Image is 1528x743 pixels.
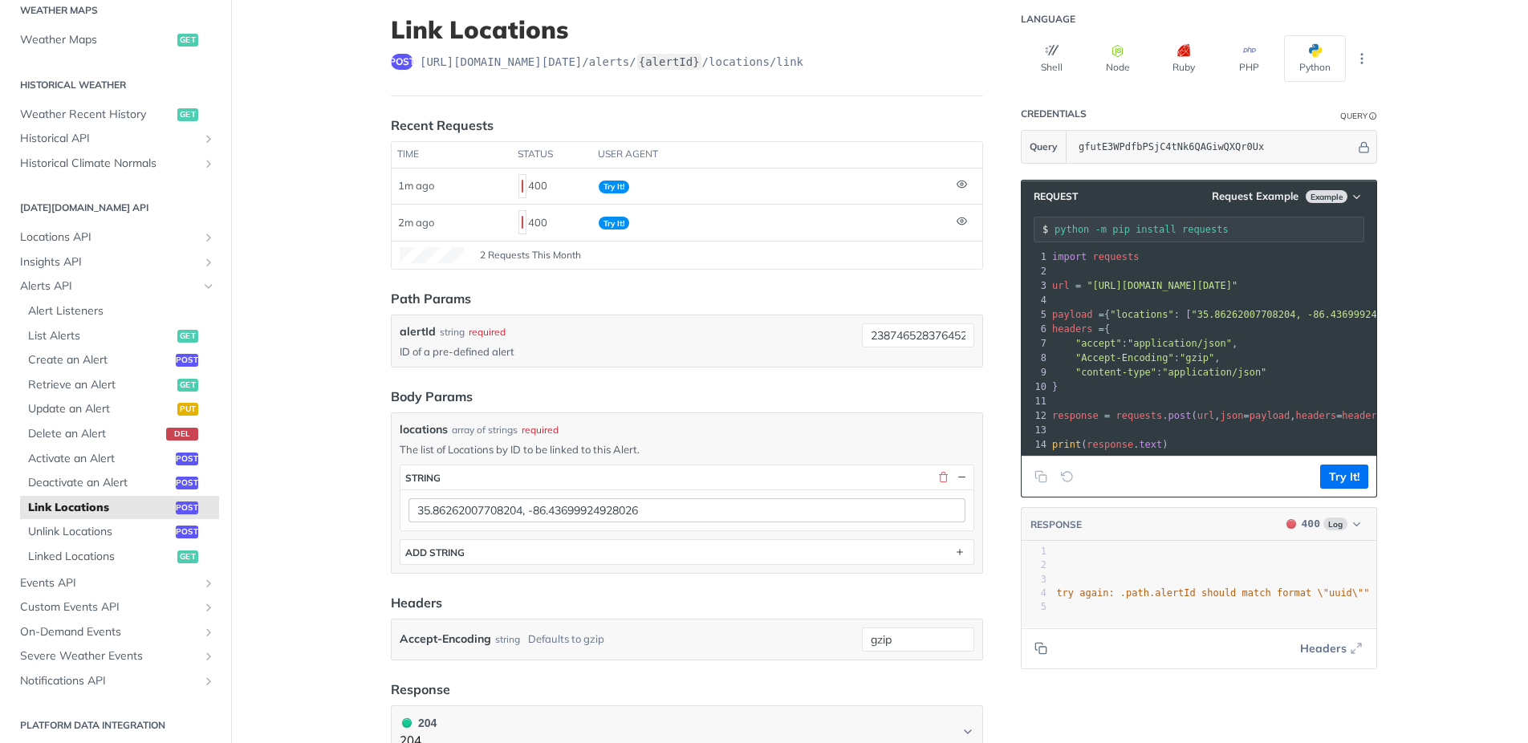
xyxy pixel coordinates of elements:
[1342,410,1383,421] span: headers
[1197,410,1215,421] span: url
[1052,323,1110,335] span: {
[1244,410,1250,421] span: =
[20,299,219,323] a: Alert Listeners
[1302,518,1320,530] span: 400
[177,550,198,563] span: get
[1340,110,1377,122] div: QueryInformation
[20,156,198,172] span: Historical Climate Normals
[1052,410,1388,421] span: . ( , , )
[166,428,198,441] span: del
[392,142,512,168] th: time
[202,601,215,614] button: Show subpages for Custom Events API
[400,421,448,438] span: locations
[1052,439,1168,450] span: ( . )
[176,501,198,514] span: post
[20,278,198,294] span: Alerts API
[1055,224,1363,235] input: Request instructions
[1336,410,1342,421] span: =
[28,524,172,540] span: Unlink Locations
[391,116,494,135] div: Recent Requests
[20,599,198,615] span: Custom Events API
[637,54,701,70] label: {alertId}
[1075,352,1174,363] span: "Accept-Encoding"
[12,201,219,215] h2: [DATE][DOMAIN_NAME] API
[391,54,413,70] span: post
[400,714,437,732] div: 204
[1022,437,1049,452] div: 14
[1022,408,1049,423] div: 12
[20,324,219,348] a: List Alertsget
[1340,110,1367,122] div: Query
[400,247,464,263] canvas: Line Graph
[12,103,219,127] a: Weather Recent Historyget
[1022,423,1049,437] div: 13
[522,423,559,437] div: required
[1075,338,1122,349] span: "accept"
[1022,264,1049,278] div: 2
[176,477,198,489] span: post
[28,451,172,467] span: Activate an Alert
[1021,108,1087,120] div: Credentials
[28,328,173,344] span: List Alerts
[1022,293,1049,307] div: 4
[12,274,219,298] a: Alerts APIHide subpages for Alerts API
[202,675,215,688] button: Show subpages for Notifications API
[202,157,215,170] button: Show subpages for Historical Climate Normals
[1071,131,1355,163] input: apikey
[1110,309,1173,320] span: "locations"
[599,217,629,229] span: Try It!
[1180,352,1214,363] span: "gzip"
[1052,323,1093,335] span: headers
[400,465,973,489] button: string
[1021,13,1075,26] div: Language
[1022,322,1049,336] div: 6
[391,289,471,308] div: Path Params
[177,403,198,416] span: put
[20,520,219,544] a: Unlink Locationspost
[1052,309,1093,320] span: payload
[1093,251,1140,262] span: requests
[20,545,219,569] a: Linked Locationsget
[28,401,173,417] span: Update an Alert
[1022,278,1049,293] div: 3
[12,78,219,92] h2: Historical Weather
[400,540,973,564] button: ADD string
[1030,140,1058,154] span: Query
[592,142,950,168] th: user agent
[1052,439,1081,450] span: print
[1022,307,1049,322] div: 5
[20,673,198,689] span: Notifications API
[20,447,219,471] a: Activate an Alertpost
[400,323,436,340] label: alertId
[1052,280,1070,291] span: url
[1128,338,1232,349] span: "application/json"
[420,54,803,70] span: https://api.tomorrow.io/v4/alerts/{alertId}/locations/link
[1350,47,1374,71] button: More Languages
[391,15,983,44] h1: Link Locations
[936,470,950,485] button: Delete
[12,28,219,52] a: Weather Mapsget
[1030,465,1052,489] button: Copy to clipboard
[1022,336,1049,351] div: 7
[391,680,450,699] div: Response
[1021,35,1083,82] button: Shell
[1022,558,1046,572] div: 2
[405,546,465,558] div: ADD string
[202,626,215,639] button: Show subpages for On-Demand Events
[522,180,523,193] span: 400
[1221,410,1244,421] span: json
[391,387,473,406] div: Body Params
[28,377,173,393] span: Retrieve an Alert
[12,250,219,274] a: Insights APIShow subpages for Insights API
[20,373,219,397] a: Retrieve an Alertget
[1022,600,1046,614] div: 5
[1022,545,1046,558] div: 1
[20,624,198,640] span: On-Demand Events
[20,131,198,147] span: Historical API
[1030,636,1052,660] button: Copy to clipboard
[1300,640,1347,657] span: Headers
[1320,465,1368,489] button: Try It!
[518,173,586,200] div: 400
[1116,410,1163,421] span: requests
[961,725,974,738] svg: Chevron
